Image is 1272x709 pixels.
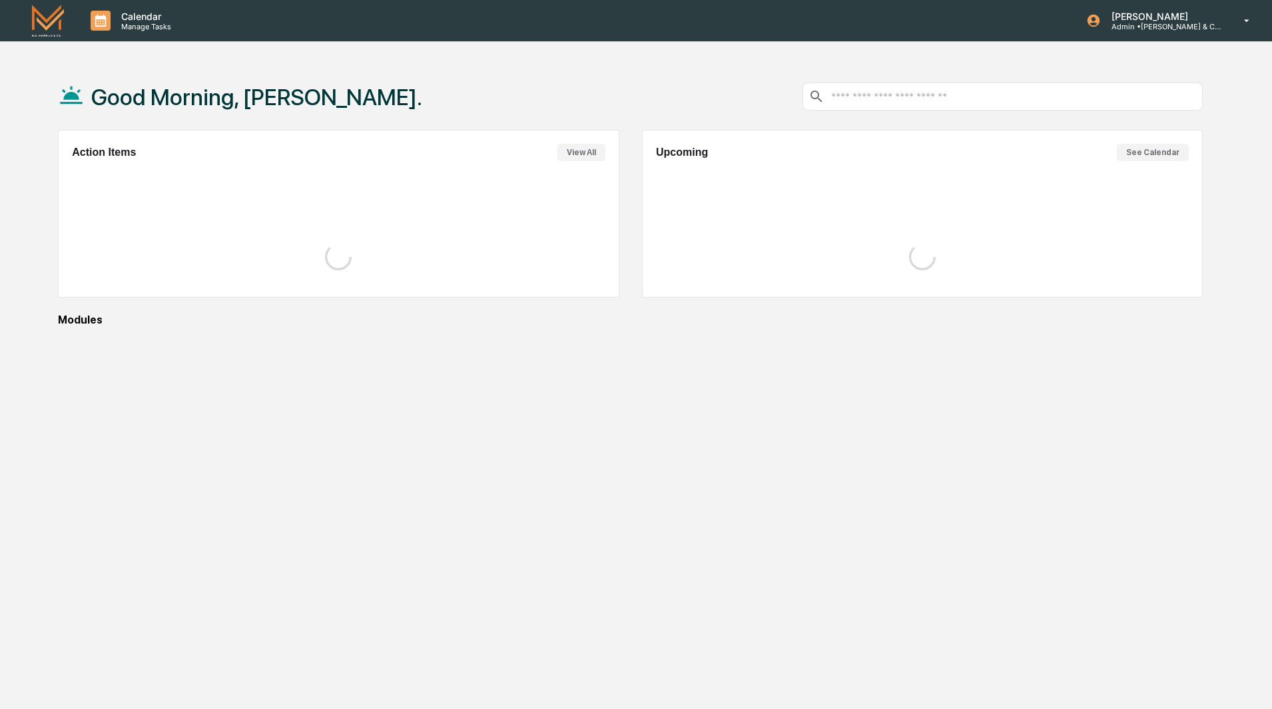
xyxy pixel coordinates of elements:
p: [PERSON_NAME] [1101,11,1225,22]
p: Manage Tasks [111,22,178,31]
img: logo [32,5,64,36]
h2: Upcoming [656,146,708,158]
button: See Calendar [1117,144,1189,161]
h2: Action Items [72,146,136,158]
p: Admin • [PERSON_NAME] & Co. - BD [1101,22,1225,31]
div: Modules [58,314,1203,326]
p: Calendar [111,11,178,22]
button: View All [557,144,605,161]
h1: Good Morning, [PERSON_NAME]. [91,84,422,111]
